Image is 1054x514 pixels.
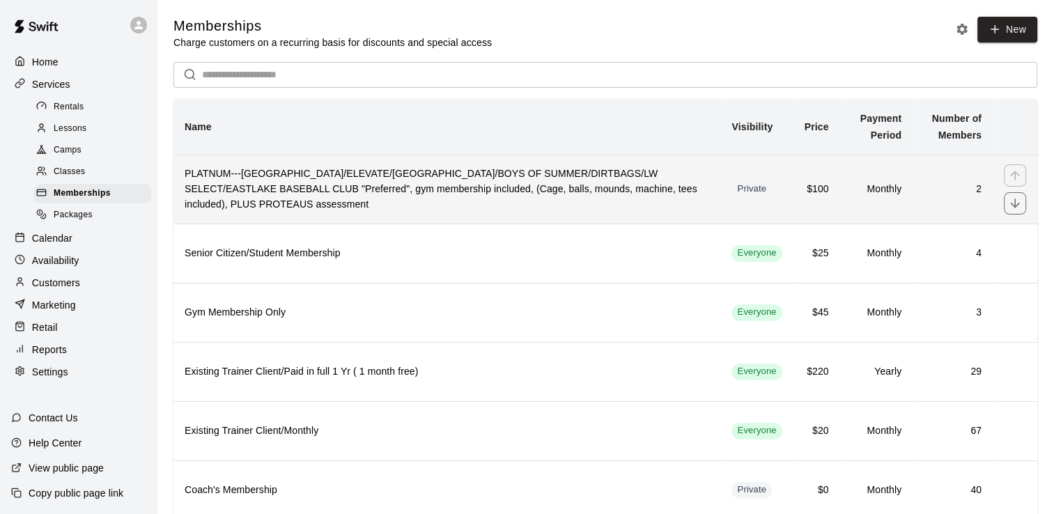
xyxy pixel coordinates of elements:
[731,181,772,198] div: This membership is hidden from the memberships page
[851,364,902,380] h6: Yearly
[11,52,146,72] a: Home
[32,298,76,312] p: Marketing
[731,247,782,260] span: Everyone
[11,339,146,360] a: Reports
[54,187,111,201] span: Memberships
[11,74,146,95] a: Services
[54,165,85,179] span: Classes
[185,364,709,380] h6: Existing Trainer Client/Paid in full 1 Yr ( 1 month free)
[54,100,84,114] span: Rentals
[924,423,982,439] h6: 67
[851,182,902,197] h6: Monthly
[805,364,829,380] h6: $220
[851,246,902,261] h6: Monthly
[11,317,146,338] a: Retail
[731,364,782,380] div: This membership is visible to all customers
[851,483,902,498] h6: Monthly
[33,205,151,225] div: Packages
[851,305,902,320] h6: Monthly
[11,272,146,293] a: Customers
[33,96,157,118] a: Rentals
[29,411,78,425] p: Contact Us
[33,205,157,226] a: Packages
[185,121,212,132] b: Name
[32,231,72,245] p: Calendar
[860,113,901,141] b: Payment Period
[731,304,782,321] div: This membership is visible to all customers
[977,17,1037,42] a: New
[805,182,829,197] h6: $100
[11,295,146,316] a: Marketing
[33,118,157,139] a: Lessons
[805,423,829,439] h6: $20
[33,119,151,139] div: Lessons
[33,183,157,205] a: Memberships
[185,483,709,498] h6: Coach's Membership
[29,486,123,500] p: Copy public page link
[924,182,982,197] h6: 2
[731,245,782,262] div: This membership is visible to all customers
[33,140,157,162] a: Camps
[185,305,709,320] h6: Gym Membership Only
[32,77,70,91] p: Services
[731,121,773,132] b: Visibility
[952,19,972,40] button: Memberships settings
[33,184,151,203] div: Memberships
[731,423,782,439] div: This membership is visible to all customers
[33,162,157,183] a: Classes
[185,246,709,261] h6: Senior Citizen/Student Membership
[924,483,982,498] h6: 40
[32,320,58,334] p: Retail
[185,423,709,439] h6: Existing Trainer Client/Monthly
[805,246,829,261] h6: $25
[805,121,829,132] b: Price
[731,424,782,437] span: Everyone
[29,461,104,475] p: View public page
[924,246,982,261] h6: 4
[731,306,782,319] span: Everyone
[32,365,68,379] p: Settings
[33,141,151,160] div: Camps
[805,483,829,498] h6: $0
[11,361,146,382] a: Settings
[32,343,67,357] p: Reports
[29,436,82,450] p: Help Center
[924,305,982,320] h6: 3
[33,98,151,117] div: Rentals
[185,166,709,212] h6: PLATNUM---[GEOGRAPHIC_DATA]/ELEVATE/[GEOGRAPHIC_DATA]/BOYS OF SUMMER/DIRTBAGS/LW SELECT/EASTLAKE ...
[54,208,93,222] span: Packages
[32,55,59,69] p: Home
[731,483,772,497] span: Private
[173,17,492,36] h5: Memberships
[11,250,146,271] a: Availability
[731,182,772,196] span: Private
[1004,192,1026,215] button: move item down
[731,365,782,378] span: Everyone
[33,162,151,182] div: Classes
[54,122,87,136] span: Lessons
[32,276,80,290] p: Customers
[805,305,829,320] h6: $45
[932,113,982,141] b: Number of Members
[32,254,79,267] p: Availability
[173,36,492,49] p: Charge customers on a recurring basis for discounts and special access
[924,364,982,380] h6: 29
[54,143,82,157] span: Camps
[731,482,772,499] div: This membership is hidden from the memberships page
[851,423,902,439] h6: Monthly
[11,228,146,249] a: Calendar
